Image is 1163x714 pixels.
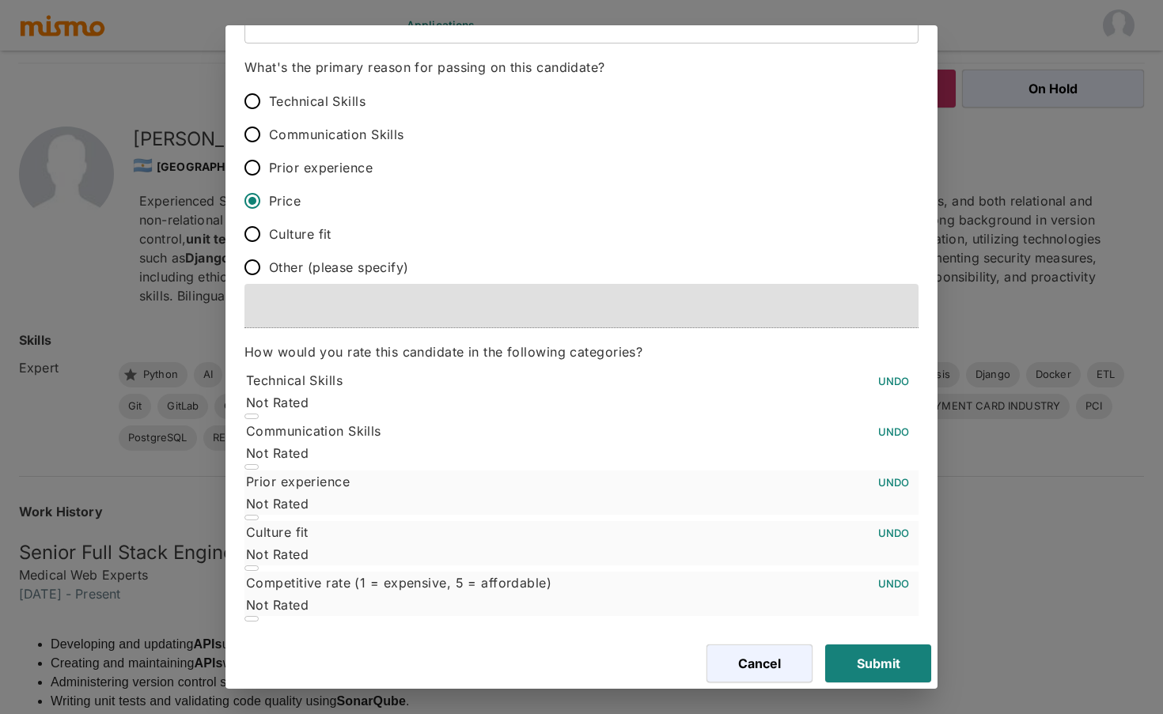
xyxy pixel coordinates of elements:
button: Submit [825,644,931,682]
button: undo [868,521,919,546]
p: How would you rate this candidate in the following categories? [244,341,919,363]
legend: Not Rated [244,543,581,565]
span: Price [269,190,301,212]
p: What's the primary reason for passing on this candidate? [244,56,919,78]
span: Culture fit [269,223,331,245]
legend: Prior experience [244,470,581,493]
legend: Not Rated [244,493,581,515]
button: Cancel [707,644,813,682]
legend: Not Rated [244,391,581,414]
span: Other (please specify) [269,256,409,278]
legend: Not Rated [244,594,581,616]
legend: Communication Skills [244,420,581,442]
button: undo [868,572,919,596]
button: undo [868,369,919,394]
span: Communication Skills [269,123,404,145]
legend: Competitive rate (1 = expensive, 5 = affordable) [244,572,581,594]
button: undo [868,420,919,444]
button: undo [868,470,919,495]
span: Technical Skills [269,90,366,112]
legend: Technical Skills [244,369,581,391]
span: Prior experience [269,157,373,179]
legend: Not Rated [244,442,581,464]
legend: Culture fit [244,521,581,543]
